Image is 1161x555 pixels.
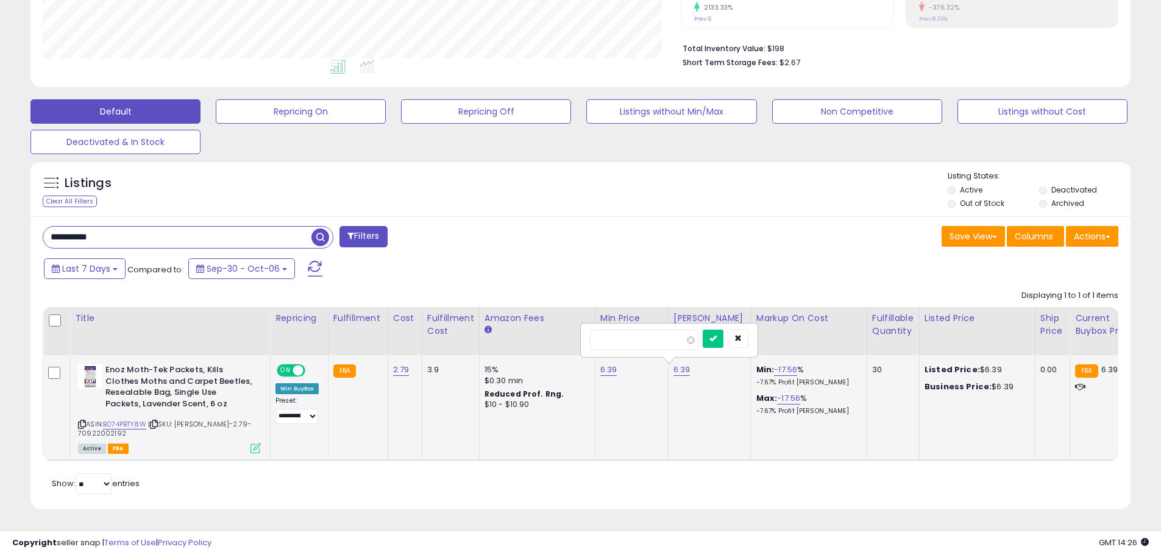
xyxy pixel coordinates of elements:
[65,175,112,192] h5: Listings
[78,419,251,437] span: | SKU: [PERSON_NAME]-2.79-70922002192
[683,43,765,54] b: Total Inventory Value:
[275,383,319,394] div: Win BuyBox
[393,312,417,325] div: Cost
[393,364,410,376] a: 2.79
[275,312,323,325] div: Repricing
[52,478,140,489] span: Show: entries
[925,312,1030,325] div: Listed Price
[925,3,959,12] small: -376.32%
[108,444,129,454] span: FBA
[158,537,211,548] a: Privacy Policy
[1051,185,1097,195] label: Deactivated
[756,364,857,387] div: %
[216,99,386,124] button: Repricing On
[188,258,295,279] button: Sep-30 - Oct-06
[339,226,387,247] button: Filters
[1021,290,1118,302] div: Displaying 1 to 1 of 1 items
[278,366,293,376] span: ON
[427,364,470,375] div: 3.9
[75,312,265,325] div: Title
[333,364,356,378] small: FBA
[751,307,867,355] th: The percentage added to the cost of goods (COGS) that forms the calculator for Min & Max prices.
[103,419,146,430] a: B074PBTY8W
[756,312,862,325] div: Markup on Cost
[207,263,280,275] span: Sep-30 - Oct-06
[942,226,1005,247] button: Save View
[485,312,590,325] div: Amazon Fees
[12,537,57,548] strong: Copyright
[485,400,586,410] div: $10 - $10.90
[30,130,201,154] button: Deactivated & In Stock
[1015,230,1053,242] span: Columns
[275,397,319,424] div: Preset:
[485,389,564,399] b: Reduced Prof. Rng.
[1099,537,1149,548] span: 2025-10-14 14:26 GMT
[78,364,261,452] div: ASIN:
[304,366,323,376] span: OFF
[586,99,756,124] button: Listings without Min/Max
[1051,198,1084,208] label: Archived
[919,15,948,23] small: Prev: 8.36%
[12,537,211,549] div: seller snap | |
[78,444,106,454] span: All listings currently available for purchase on Amazon
[600,364,617,376] a: 6.39
[127,264,183,275] span: Compared to:
[600,312,663,325] div: Min Price
[427,312,474,338] div: Fulfillment Cost
[925,381,992,392] b: Business Price:
[1040,312,1065,338] div: Ship Price
[756,393,857,415] div: %
[1007,226,1064,247] button: Columns
[756,364,775,375] b: Min:
[78,364,102,389] img: 41-Kh33-BPL._SL40_.jpg
[700,3,733,12] small: 2133.33%
[1075,364,1098,378] small: FBA
[925,381,1026,392] div: $6.39
[694,15,711,23] small: Prev: 6
[925,364,1026,375] div: $6.39
[333,312,383,325] div: Fulfillment
[673,364,691,376] a: 6.39
[1101,364,1118,375] span: 6.39
[960,185,982,195] label: Active
[925,364,980,375] b: Listed Price:
[485,375,586,386] div: $0.30 min
[104,537,156,548] a: Terms of Use
[44,258,126,279] button: Last 7 Days
[1075,312,1138,338] div: Current Buybox Price
[62,263,110,275] span: Last 7 Days
[957,99,1127,124] button: Listings without Cost
[673,312,746,325] div: [PERSON_NAME]
[756,407,857,415] p: -7.67% Profit [PERSON_NAME]
[774,364,797,376] a: -17.56
[683,40,1109,55] li: $198
[756,378,857,387] p: -7.67% Profit [PERSON_NAME]
[43,196,97,207] div: Clear All Filters
[872,364,910,375] div: 30
[1040,364,1060,375] div: 0.00
[777,392,800,405] a: -17.56
[105,364,254,412] b: Enoz Moth-Tek Packets, Kills Clothes Moths and Carpet Beetles, Resealable Bag, Single Use Packets...
[485,364,586,375] div: 15%
[30,99,201,124] button: Default
[872,312,914,338] div: Fulfillable Quantity
[756,392,778,404] b: Max:
[683,57,778,68] b: Short Term Storage Fees:
[485,325,492,336] small: Amazon Fees.
[1066,226,1118,247] button: Actions
[772,99,942,124] button: Non Competitive
[948,171,1131,182] p: Listing States:
[401,99,571,124] button: Repricing Off
[960,198,1004,208] label: Out of Stock
[779,57,800,68] span: $2.67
